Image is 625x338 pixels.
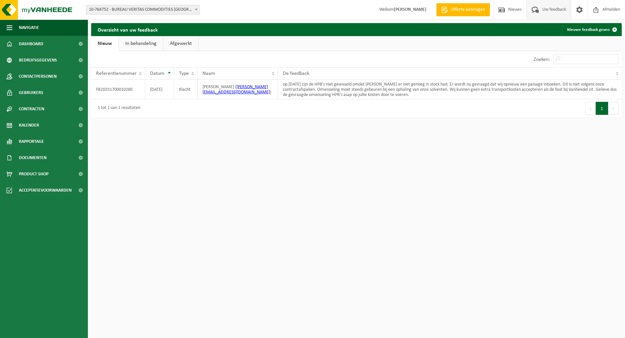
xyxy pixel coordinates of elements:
[145,80,174,99] td: [DATE]
[150,71,164,76] span: Datum
[534,57,550,62] label: Zoeken:
[19,85,43,101] span: Gebruikers
[202,85,270,95] a: [PERSON_NAME][EMAIL_ADDRESS][DOMAIN_NAME]
[19,117,39,133] span: Kalender
[96,71,137,76] span: Referentienummer
[562,23,621,36] a: Nieuwe feedback geven
[283,71,309,76] span: De feedback
[91,23,164,36] h2: Overzicht van uw feedback
[86,5,200,14] span: 10-764752 - BUREAU VERITAS COMMODITIES ANTWERP NV - ANTWERPEN
[19,166,49,182] span: Product Shop
[436,3,490,16] a: Offerte aanvragen
[198,80,278,99] td: [PERSON_NAME] ( )
[174,80,198,99] td: Klacht
[91,36,118,51] a: Nieuw
[19,182,72,198] span: Acceptatievoorwaarden
[163,36,198,51] a: Afgewerkt
[394,7,426,12] strong: [PERSON_NAME]
[91,80,145,99] td: FB20251700010280
[94,102,140,114] div: 1 tot 1 van 1 resultaten
[19,52,57,68] span: Bedrijfsgegevens
[19,150,47,166] span: Documenten
[19,20,39,36] span: Navigatie
[608,102,618,115] button: Next
[19,36,43,52] span: Dashboard
[19,101,44,117] span: Contracten
[202,71,215,76] span: Naam
[19,68,57,85] span: Contactpersonen
[585,102,596,115] button: Previous
[119,36,163,51] a: In behandeling
[278,80,622,99] td: op [DATE] zijn de HPB's niet gewisseld omdat [PERSON_NAME] er niet genoeg in stock had. Er wordt ...
[86,5,200,15] span: 10-764752 - BUREAU VERITAS COMMODITIES ANTWERP NV - ANTWERPEN
[450,7,487,13] span: Offerte aanvragen
[19,133,44,150] span: Rapportage
[596,102,608,115] button: 1
[179,71,189,76] span: Type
